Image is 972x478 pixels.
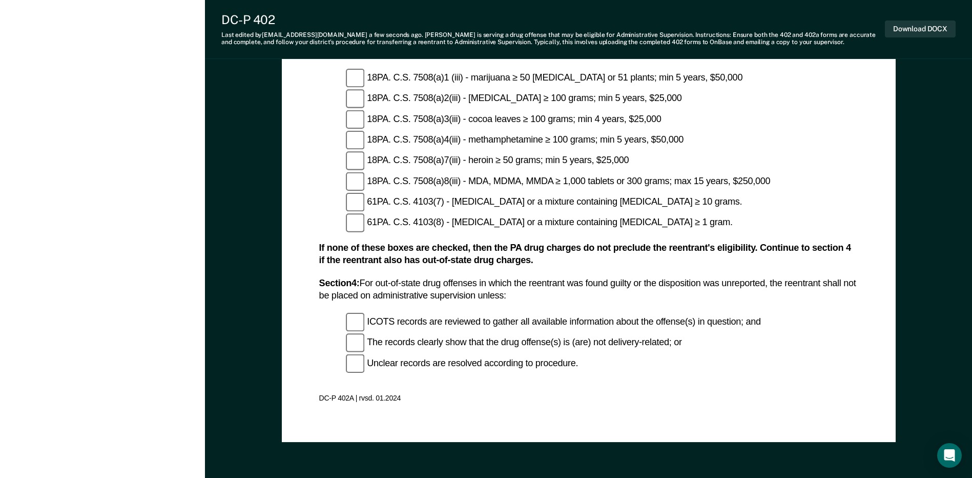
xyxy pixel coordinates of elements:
span: a few seconds ago [369,31,422,38]
div: 18PA. C.S. 7508(a)3(iii) - cocoa leaves ≥ 100 grams; min 4 years, $25,000 [346,110,858,128]
div: 18PA. C.S. 7508(a)7(iii) - heroin ≥ 50 grams; min 5 years, $25,000 [346,151,858,170]
div: Open Intercom Messenger [937,443,962,468]
div: Last edited by [EMAIL_ADDRESS][DOMAIN_NAME] . [PERSON_NAME] is serving a drug offense that may be... [221,31,885,46]
b: Section 4 : [319,277,359,288]
div: 18PA. C.S. 7508(a)8(iii) - MDA, MDMA, MMDA ≥ 1,000 tablets or 300 grams; max 15 years, $250,000 [346,172,858,191]
div: 18PA. C.S. 7508(a)1 (iii) - marijuana ≥ 50 [MEDICAL_DATA] or 51 plants; min 5 years, $50,000 [346,68,858,87]
div: DC-P 402A | rvsd. 01.2024 [319,393,858,403]
div: 61PA. C.S. 4103(7) - [MEDICAL_DATA] or a mixture containing [MEDICAL_DATA] ≥ 10 grams. [346,193,858,211]
div: The records clearly show that the drug offense(s) is (are) not delivery-related; or [346,333,858,351]
div: For out-of-state drug offenses in which the reentrant was found guilty or the disposition was unr... [319,277,858,302]
div: Unclear records are resolved according to procedure. [346,354,858,372]
div: DC-P 402 [221,12,885,27]
div: 18PA. C.S. 7508(a)4(iii) - methamphetamine ≥ 100 grams; min 5 years, $50,000 [346,130,858,149]
div: 61PA. C.S. 4103(8) - [MEDICAL_DATA] or a mixture containing [MEDICAL_DATA] ≥ 1 gram. [346,214,858,232]
div: If none of these boxes are checked, then the PA drug charges do not preclude the reentrant's elig... [319,243,858,267]
div: 18PA. C.S. 7508(a)2(iii) - [MEDICAL_DATA] ≥ 100 grams; min 5 years, $25,000 [346,89,858,107]
button: Download DOCX [885,21,956,37]
div: ICOTS records are reviewed to gather all available information about the offense(s) in question; and [346,312,858,331]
